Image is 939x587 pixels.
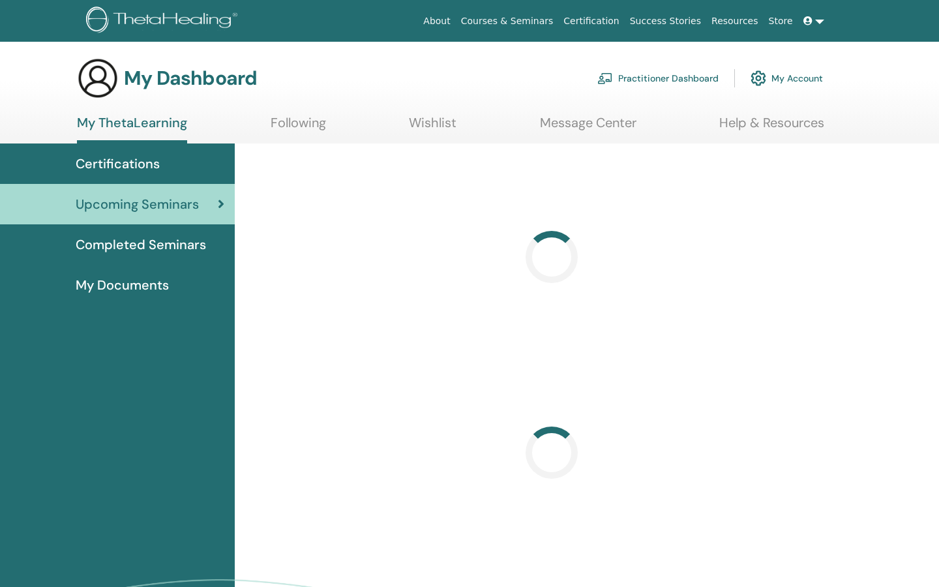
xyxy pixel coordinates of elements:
a: My Account [751,64,823,93]
a: Store [764,9,798,33]
img: generic-user-icon.jpg [77,57,119,99]
a: Practitioner Dashboard [597,64,719,93]
img: logo.png [86,7,242,36]
span: Upcoming Seminars [76,194,199,214]
a: Message Center [540,115,636,140]
a: Resources [706,9,764,33]
a: Following [271,115,326,140]
img: chalkboard-teacher.svg [597,72,613,84]
a: Wishlist [409,115,456,140]
a: Help & Resources [719,115,824,140]
a: Certification [558,9,624,33]
h3: My Dashboard [124,67,257,90]
a: Courses & Seminars [456,9,559,33]
span: Certifications [76,154,160,173]
a: My ThetaLearning [77,115,187,143]
a: About [418,9,455,33]
a: Success Stories [625,9,706,33]
span: Completed Seminars [76,235,206,254]
span: My Documents [76,275,169,295]
img: cog.svg [751,67,766,89]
